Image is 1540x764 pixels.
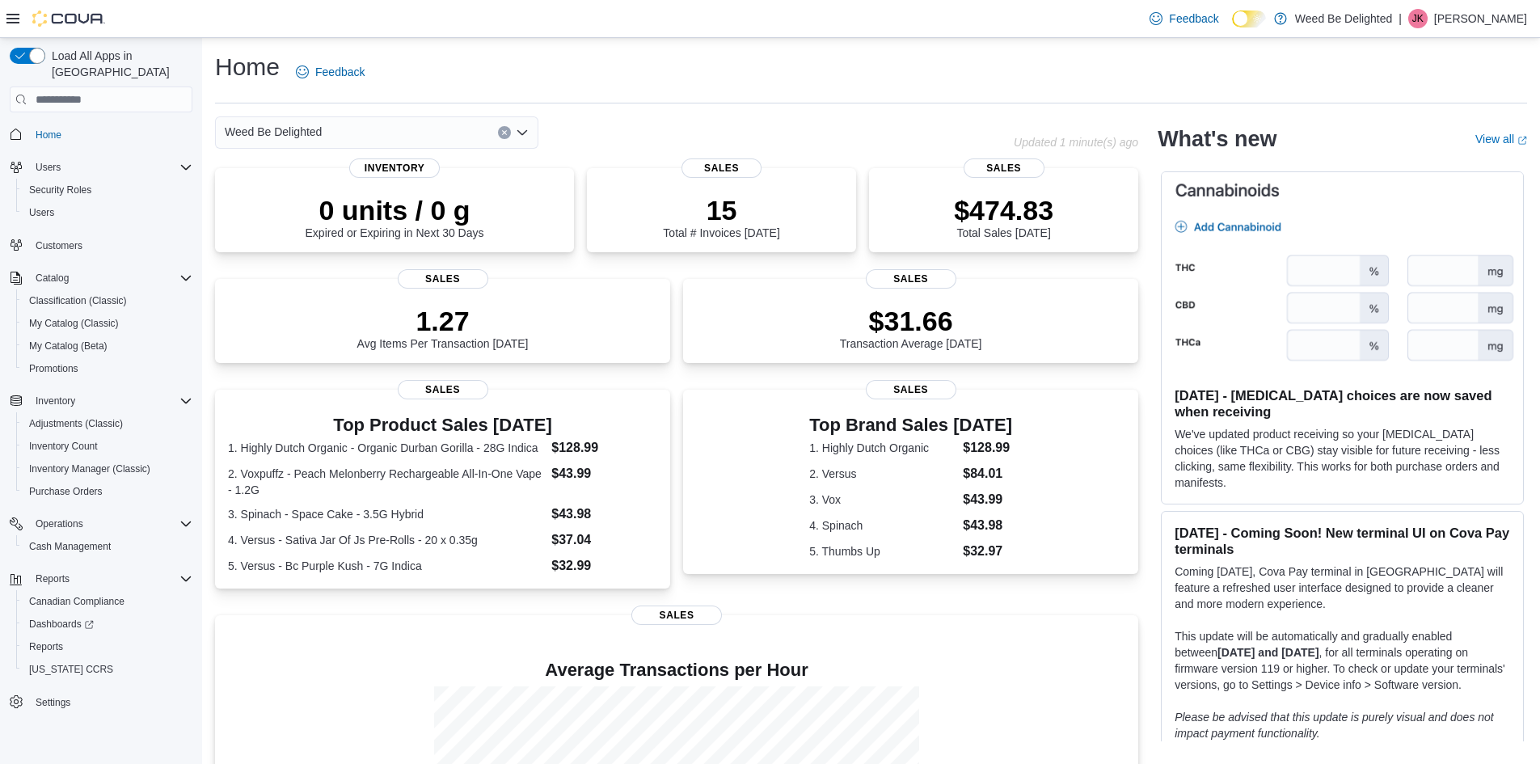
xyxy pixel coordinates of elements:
[228,440,545,456] dt: 1. Highly Dutch Organic - Organic Durban Gorilla - 28G Indica
[866,380,956,399] span: Sales
[29,640,63,653] span: Reports
[29,362,78,375] span: Promotions
[215,51,280,83] h1: Home
[866,269,956,289] span: Sales
[23,482,109,501] a: Purchase Orders
[23,637,192,656] span: Reports
[29,184,91,196] span: Security Roles
[23,614,192,634] span: Dashboards
[16,312,199,335] button: My Catalog (Classic)
[551,530,657,550] dd: $37.04
[23,414,192,433] span: Adjustments (Classic)
[809,492,956,508] dt: 3. Vox
[32,11,105,27] img: Cova
[1175,564,1510,612] p: Coming [DATE], Cova Pay terminal in [GEOGRAPHIC_DATA] will feature a refreshed user interface des...
[29,485,103,498] span: Purchase Orders
[29,391,82,411] button: Inventory
[315,64,365,80] span: Feedback
[29,340,108,352] span: My Catalog (Beta)
[1175,628,1510,693] p: This update will be automatically and gradually enabled between , for all terminals operating on ...
[1295,9,1392,28] p: Weed Be Delighted
[228,532,545,548] dt: 4. Versus - Sativa Jar Of Js Pre-Rolls - 20 x 0.35g
[29,440,98,453] span: Inventory Count
[840,305,982,350] div: Transaction Average [DATE]
[29,124,192,144] span: Home
[29,206,54,219] span: Users
[1434,9,1527,28] p: [PERSON_NAME]
[23,359,192,378] span: Promotions
[29,268,75,288] button: Catalog
[963,516,1012,535] dd: $43.98
[1475,133,1527,146] a: View allExternal link
[45,48,192,80] span: Load All Apps in [GEOGRAPHIC_DATA]
[23,437,104,456] a: Inventory Count
[3,122,199,146] button: Home
[663,194,779,226] p: 15
[36,272,69,285] span: Catalog
[809,517,956,534] dt: 4. Spinach
[1175,711,1494,740] em: Please be advised that this update is purely visual and does not impact payment functionality.
[809,543,956,559] dt: 5. Thumbs Up
[16,635,199,658] button: Reports
[23,592,192,611] span: Canadian Compliance
[23,291,133,310] a: Classification (Classic)
[1175,525,1510,557] h3: [DATE] - Coming Soon! New terminal UI on Cova Pay terminals
[3,156,199,179] button: Users
[228,506,545,522] dt: 3. Spinach - Space Cake - 3.5G Hybrid
[1143,2,1225,35] a: Feedback
[1408,9,1428,28] div: Jordan Knott
[29,158,67,177] button: Users
[36,572,70,585] span: Reports
[1158,126,1276,152] h2: What's new
[23,660,120,679] a: [US_STATE] CCRS
[16,412,199,435] button: Adjustments (Classic)
[23,459,157,479] a: Inventory Manager (Classic)
[23,180,192,200] span: Security Roles
[954,194,1053,239] div: Total Sales [DATE]
[23,537,117,556] a: Cash Management
[23,660,192,679] span: Washington CCRS
[16,335,199,357] button: My Catalog (Beta)
[1517,136,1527,146] svg: External link
[16,458,199,480] button: Inventory Manager (Classic)
[963,542,1012,561] dd: $32.97
[29,618,94,631] span: Dashboards
[16,357,199,380] button: Promotions
[631,606,722,625] span: Sales
[23,291,192,310] span: Classification (Classic)
[1232,27,1233,28] span: Dark Mode
[29,268,192,288] span: Catalog
[29,462,150,475] span: Inventory Manager (Classic)
[1014,136,1138,149] p: Updated 1 minute(s) ago
[840,305,982,337] p: $31.66
[551,438,657,458] dd: $128.99
[29,693,77,712] a: Settings
[398,269,488,289] span: Sales
[225,122,322,141] span: Weed Be Delighted
[29,569,192,589] span: Reports
[1217,646,1318,659] strong: [DATE] and [DATE]
[16,179,199,201] button: Security Roles
[23,592,131,611] a: Canadian Compliance
[36,517,83,530] span: Operations
[16,435,199,458] button: Inventory Count
[551,504,657,524] dd: $43.98
[29,595,124,608] span: Canadian Compliance
[16,590,199,613] button: Canadian Compliance
[29,514,192,534] span: Operations
[963,464,1012,483] dd: $84.01
[36,161,61,174] span: Users
[29,317,119,330] span: My Catalog (Classic)
[357,305,529,350] div: Avg Items Per Transaction [DATE]
[23,336,114,356] a: My Catalog (Beta)
[23,203,192,222] span: Users
[23,359,85,378] a: Promotions
[228,661,1125,680] h4: Average Transactions per Hour
[516,126,529,139] button: Open list of options
[23,482,192,501] span: Purchase Orders
[3,690,199,714] button: Settings
[398,380,488,399] span: Sales
[16,480,199,503] button: Purchase Orders
[29,236,89,255] a: Customers
[23,180,98,200] a: Security Roles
